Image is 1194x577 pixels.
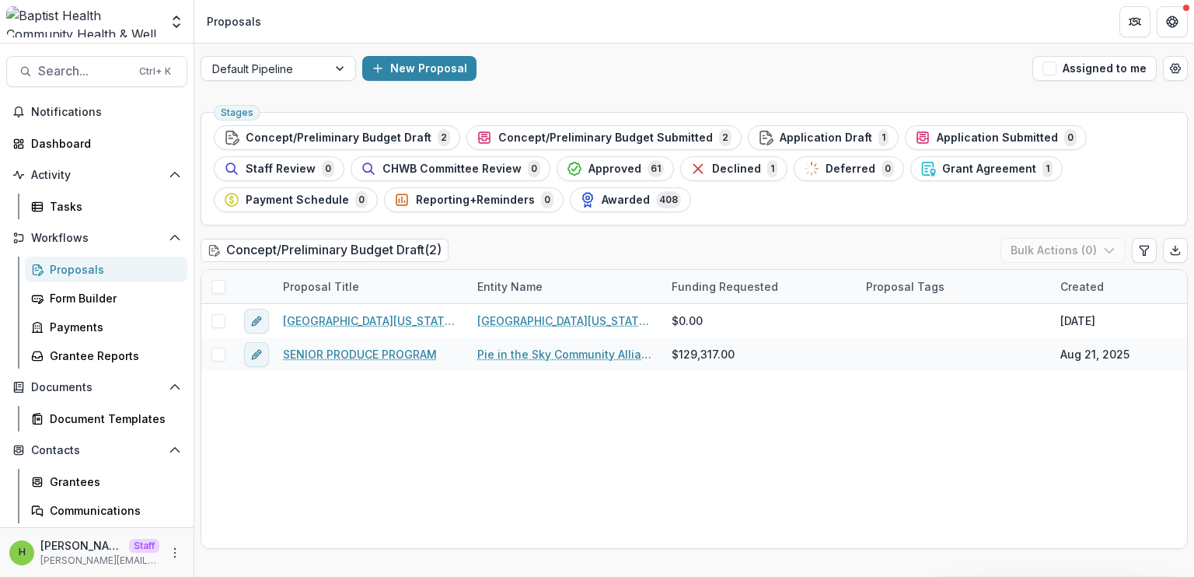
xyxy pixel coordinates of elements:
span: 0 [322,160,334,177]
p: [PERSON_NAME][EMAIL_ADDRESS][DOMAIN_NAME] [40,554,159,568]
span: Grant Agreement [942,163,1036,176]
div: Funding Requested [662,278,787,295]
span: $129,317.00 [672,346,735,362]
span: Reporting+Reminders [416,194,535,207]
button: Get Help [1157,6,1188,37]
div: Document Templates [50,411,175,427]
div: Dashboard [31,135,175,152]
button: Deferred0 [794,156,904,181]
div: [DATE] [1060,313,1095,329]
button: CHWB Committee Review0 [351,156,550,181]
button: Reporting+Reminders0 [384,187,564,212]
span: Concept/Preliminary Budget Submitted [498,131,713,145]
div: Grantees [50,474,175,490]
a: [GEOGRAPHIC_DATA][US_STATE], Dept. of Psychology - 2025 - Concept & Preliminary Budget Form [283,313,459,329]
h2: Concept/Preliminary Budget Draft ( 2 ) [201,239,449,261]
div: Ctrl + K [136,63,174,80]
button: Open Contacts [6,438,187,463]
span: 408 [656,191,681,208]
img: Baptist Health Community Health & Well Being logo [6,6,159,37]
a: Dashboard [6,131,187,156]
button: Export table data [1163,238,1188,263]
p: [PERSON_NAME] [40,537,123,554]
div: Proposal Title [274,278,368,295]
span: 0 [355,191,368,208]
span: Activity [31,169,162,182]
button: Open table manager [1163,56,1188,81]
button: Concept/Preliminary Budget Draft2 [214,125,460,150]
button: Payment Schedule0 [214,187,378,212]
a: Tasks [25,194,187,219]
div: Entity Name [468,270,662,303]
a: [GEOGRAPHIC_DATA][US_STATE], Dept. of Health Disparities [477,313,653,329]
a: Communications [25,498,187,523]
div: Payments [50,319,175,335]
div: Aug 21, 2025 [1060,346,1129,362]
div: Proposal Tags [857,270,1051,303]
div: Entity Name [468,278,552,295]
span: 2 [719,129,731,146]
span: Concept/Preliminary Budget Draft [246,131,431,145]
span: 0 [882,160,894,177]
button: edit [244,342,269,367]
a: Payments [25,314,187,340]
div: Proposal Title [274,270,468,303]
button: Assigned to me [1032,56,1157,81]
a: Grantee Reports [25,343,187,369]
button: Application Submitted0 [905,125,1087,150]
span: 0 [528,160,540,177]
span: Staff Review [246,163,316,176]
span: Approved [588,163,641,176]
div: Created [1051,278,1113,295]
span: Payment Schedule [246,194,349,207]
span: Awarded [602,194,650,207]
span: 1 [767,160,777,177]
span: Declined [712,163,761,176]
button: Application Draft1 [748,125,899,150]
div: Communications [50,502,175,519]
span: Documents [31,381,162,394]
button: Edit table settings [1132,238,1157,263]
button: Staff Review0 [214,156,344,181]
span: $0.00 [672,313,703,329]
span: 0 [1064,129,1077,146]
button: Approved61 [557,156,674,181]
a: Form Builder [25,285,187,311]
span: 2 [438,129,450,146]
nav: breadcrumb [201,10,267,33]
button: More [166,544,184,562]
button: Concept/Preliminary Budget Submitted2 [466,125,742,150]
div: Form Builder [50,290,175,306]
span: Stages [221,107,253,118]
div: Funding Requested [662,270,857,303]
span: Notifications [31,106,181,119]
div: Proposals [50,261,175,278]
button: Search... [6,56,187,87]
span: CHWB Committee Review [382,163,522,176]
button: Partners [1119,6,1150,37]
button: Declined1 [680,156,787,181]
span: 1 [878,129,889,146]
button: Open entity switcher [166,6,187,37]
button: Grant Agreement1 [910,156,1063,181]
button: Notifications [6,100,187,124]
button: Open Activity [6,163,187,187]
a: Proposals [25,257,187,282]
span: Application Draft [780,131,872,145]
div: Proposals [207,13,261,30]
span: Search... [38,64,130,79]
div: Himanshu [19,547,26,558]
span: 0 [541,191,553,208]
span: Application Submitted [937,131,1058,145]
button: New Proposal [362,56,477,81]
button: Open Workflows [6,226,187,250]
a: Pie in the Sky Community Alliance [477,346,653,362]
span: 1 [1042,160,1053,177]
div: Proposal Tags [857,278,954,295]
div: Tasks [50,198,175,215]
button: edit [244,309,269,334]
